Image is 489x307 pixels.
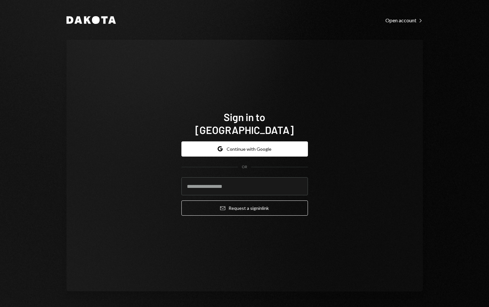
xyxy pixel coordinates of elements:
[181,110,308,136] h1: Sign in to [GEOGRAPHIC_DATA]
[242,164,247,170] div: OR
[181,141,308,157] button: Continue with Google
[385,17,423,24] div: Open account
[385,16,423,24] a: Open account
[181,200,308,216] button: Request a signinlink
